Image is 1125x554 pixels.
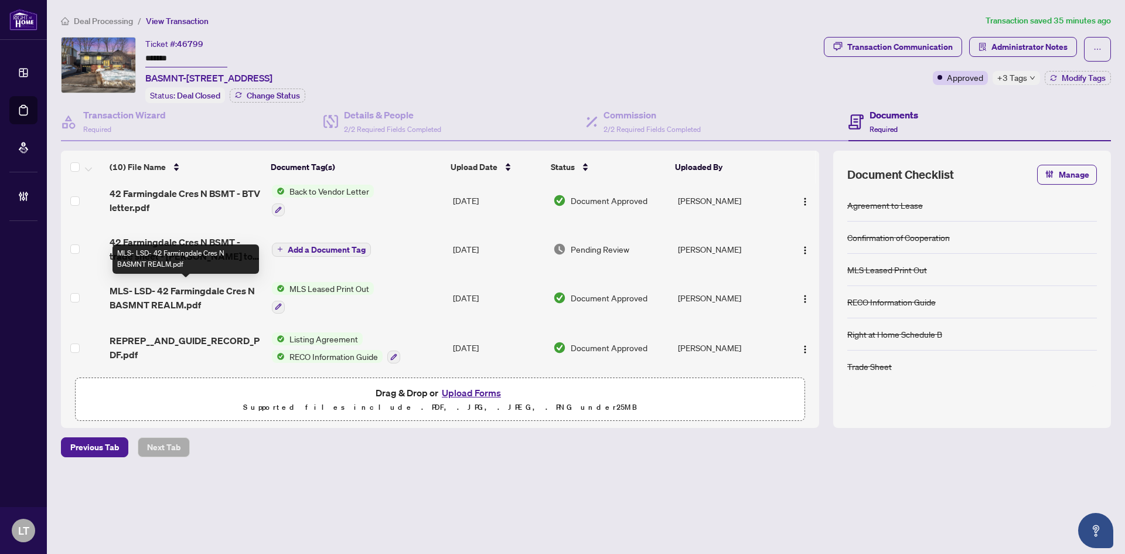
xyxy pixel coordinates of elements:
[847,263,927,276] div: MLS Leased Print Out
[673,226,783,273] td: [PERSON_NAME]
[448,175,548,226] td: [DATE]
[247,91,300,100] span: Change Status
[979,43,987,51] span: solution
[800,345,810,354] img: Logo
[272,185,374,216] button: Status IconBack to Vendor Letter
[1059,165,1089,184] span: Manage
[571,341,647,354] span: Document Approved
[1078,513,1113,548] button: Open asap
[553,194,566,207] img: Document Status
[947,71,983,84] span: Approved
[673,323,783,373] td: [PERSON_NAME]
[18,522,29,539] span: LT
[847,166,954,183] span: Document Checklist
[272,185,285,198] img: Status Icon
[986,14,1111,28] article: Transaction saved 35 minutes ago
[438,385,504,400] button: Upload Forms
[376,385,504,400] span: Drag & Drop or
[277,246,283,252] span: plus
[451,161,497,174] span: Upload Date
[9,9,37,30] img: logo
[272,350,285,363] img: Status Icon
[74,16,133,26] span: Deal Processing
[230,89,305,103] button: Change Status
[796,338,814,357] button: Logo
[110,235,262,263] span: 42 Farmingdale Cres N BSMT - trade sheet - [PERSON_NAME] to Reveiw.pdf
[272,282,374,314] button: Status IconMLS Leased Print Out
[110,334,262,362] span: REPREP__AND_GUIDE_RECORD_PDF.pdf
[546,151,671,183] th: Status
[272,332,400,364] button: Status IconListing AgreementStatus IconRECO Information Guide
[571,291,647,304] span: Document Approved
[604,125,701,134] span: 2/2 Required Fields Completed
[288,246,366,254] span: Add a Document Tag
[105,151,266,183] th: (10) File Name
[266,151,446,183] th: Document Tag(s)
[847,295,936,308] div: RECO Information Guide
[969,37,1077,57] button: Administrator Notes
[272,243,371,257] button: Add a Document Tag
[1037,165,1097,185] button: Manage
[110,284,262,312] span: MLS- LSD- 42 Farmingdale Cres N BASMNT REALM.pdf
[285,282,374,295] span: MLS Leased Print Out
[272,282,285,295] img: Status Icon
[551,161,575,174] span: Status
[824,37,962,57] button: Transaction Communication
[344,125,441,134] span: 2/2 Required Fields Completed
[847,360,892,373] div: Trade Sheet
[83,108,166,122] h4: Transaction Wizard
[553,243,566,256] img: Document Status
[800,294,810,304] img: Logo
[800,246,810,255] img: Logo
[796,288,814,307] button: Logo
[177,90,220,101] span: Deal Closed
[272,332,285,345] img: Status Icon
[673,175,783,226] td: [PERSON_NAME]
[76,378,804,422] span: Drag & Drop orUpload FormsSupported files include .PDF, .JPG, .JPEG, .PNG under25MB
[553,341,566,354] img: Document Status
[448,323,548,373] td: [DATE]
[571,194,647,207] span: Document Approved
[991,38,1068,56] span: Administrator Notes
[1029,75,1035,81] span: down
[83,125,111,134] span: Required
[110,186,262,215] span: 42 Farmingdale Cres N BSMT - BTV letter.pdf
[145,37,203,50] div: Ticket #:
[847,38,953,56] div: Transaction Communication
[138,14,141,28] li: /
[285,350,383,363] span: RECO Information Guide
[800,197,810,206] img: Logo
[796,191,814,210] button: Logo
[110,161,166,174] span: (10) File Name
[83,400,797,414] p: Supported files include .PDF, .JPG, .JPEG, .PNG under 25 MB
[285,185,374,198] span: Back to Vendor Letter
[62,38,135,93] img: IMG-S12238799_1.jpg
[604,108,701,122] h4: Commission
[847,231,950,244] div: Confirmation of Cooperation
[448,273,548,323] td: [DATE]
[796,240,814,259] button: Logo
[448,226,548,273] td: [DATE]
[146,16,209,26] span: View Transaction
[673,273,783,323] td: [PERSON_NAME]
[446,151,546,183] th: Upload Date
[145,87,225,103] div: Status:
[571,243,629,256] span: Pending Review
[870,125,898,134] span: Required
[61,17,69,25] span: home
[70,438,119,457] span: Previous Tab
[670,151,780,183] th: Uploaded By
[847,328,942,341] div: Right at Home Schedule B
[285,332,363,345] span: Listing Agreement
[1062,74,1106,82] span: Modify Tags
[997,71,1027,84] span: +3 Tags
[870,108,918,122] h4: Documents
[272,242,371,257] button: Add a Document Tag
[177,39,203,49] span: 46799
[1045,71,1111,85] button: Modify Tags
[344,108,441,122] h4: Details & People
[1093,45,1102,53] span: ellipsis
[145,71,272,85] span: BASMNT-[STREET_ADDRESS]
[138,437,190,457] button: Next Tab
[847,199,923,212] div: Agreement to Lease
